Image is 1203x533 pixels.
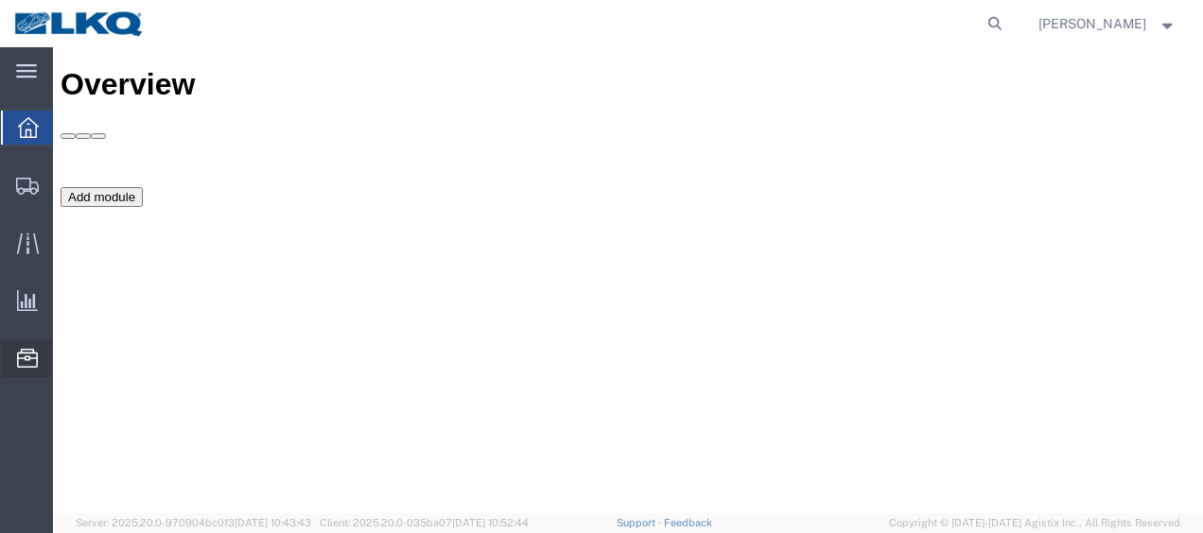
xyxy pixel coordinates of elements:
[1037,12,1177,35] button: [PERSON_NAME]
[889,515,1180,531] span: Copyright © [DATE]-[DATE] Agistix Inc., All Rights Reserved
[320,517,529,528] span: Client: 2025.20.0-035ba07
[13,9,146,38] img: logo
[664,517,712,528] a: Feedback
[235,517,311,528] span: [DATE] 10:43:43
[76,517,311,528] span: Server: 2025.20.0-970904bc0f3
[617,517,664,528] a: Support
[53,47,1203,513] iframe: FS Legacy Container
[452,517,529,528] span: [DATE] 10:52:44
[1038,13,1146,34] span: Robert Benette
